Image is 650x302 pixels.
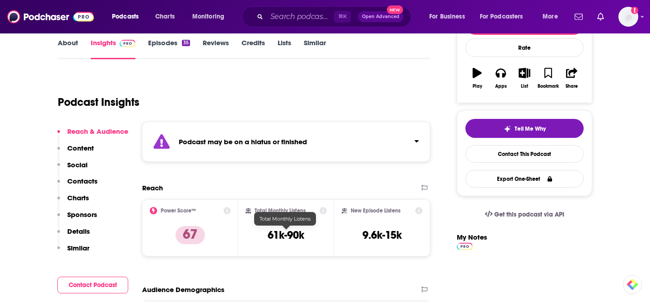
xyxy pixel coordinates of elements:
[182,40,190,46] div: 35
[142,184,163,192] h2: Reach
[67,210,97,219] p: Sponsors
[57,160,88,177] button: Social
[474,9,536,24] button: open menu
[155,10,175,23] span: Charts
[57,144,94,160] button: Content
[67,177,97,185] p: Contacts
[57,244,89,260] button: Similar
[67,144,94,152] p: Content
[571,9,586,24] a: Show notifications dropdown
[478,203,571,226] a: Get this podcast via API
[67,127,128,136] p: Reach & Audience
[255,208,306,214] h2: Total Monthly Listens
[203,38,229,59] a: Reviews
[57,177,97,193] button: Contacts
[465,170,584,188] button: Export One-Sheet
[120,40,135,47] img: Podchaser Pro
[148,38,190,59] a: Episodes35
[480,10,523,23] span: For Podcasters
[334,11,351,23] span: ⌘ K
[57,193,89,210] button: Charts
[618,7,638,27] span: Logged in as zhopson
[57,277,128,293] button: Contact Podcast
[538,84,559,89] div: Bookmark
[267,9,334,24] input: Search podcasts, credits, & more...
[351,208,400,214] h2: New Episode Listens
[304,38,326,59] a: Similar
[504,125,511,132] img: tell me why sparkle
[268,228,304,242] h3: 61k-90k
[67,227,90,236] p: Details
[112,10,139,23] span: Podcasts
[161,208,196,214] h2: Power Score™
[594,9,608,24] a: Show notifications dropdown
[494,211,564,218] span: Get this podcast via API
[7,8,94,25] img: Podchaser - Follow, Share and Rate Podcasts
[536,9,569,24] button: open menu
[543,10,558,23] span: More
[465,119,584,138] button: tell me why sparkleTell Me Why
[423,9,476,24] button: open menu
[58,38,78,59] a: About
[57,227,90,244] button: Details
[186,9,236,24] button: open menu
[429,10,465,23] span: For Business
[618,7,638,27] button: Show profile menu
[67,160,88,169] p: Social
[489,62,512,94] button: Apps
[560,62,584,94] button: Share
[362,228,402,242] h3: 9.6k-15k
[536,62,560,94] button: Bookmark
[179,137,307,146] strong: Podcast may be on a hiatus or finished
[192,10,224,23] span: Monitoring
[67,244,89,252] p: Similar
[618,7,638,27] img: User Profile
[457,233,487,249] label: My Notes
[465,38,584,57] div: Rate
[278,38,291,59] a: Lists
[142,285,224,294] h2: Audience Demographics
[241,38,265,59] a: Credits
[57,210,97,227] button: Sponsors
[358,11,404,22] button: Open AdvancedNew
[260,216,311,222] span: Total Monthly Listens
[91,38,135,59] a: InsightsPodchaser Pro
[465,62,489,94] button: Play
[251,6,420,27] div: Search podcasts, credits, & more...
[176,226,205,244] p: 67
[142,122,430,162] section: Click to expand status details
[57,127,128,144] button: Reach & Audience
[387,5,403,14] span: New
[566,84,578,89] div: Share
[631,7,638,14] svg: Add a profile image
[362,14,399,19] span: Open Advanced
[495,84,507,89] div: Apps
[521,84,528,89] div: List
[457,241,473,250] a: Pro website
[457,243,473,250] img: Podchaser Pro
[106,9,150,24] button: open menu
[67,193,89,202] p: Charts
[473,84,482,89] div: Play
[515,125,546,132] span: Tell Me Why
[149,9,180,24] a: Charts
[513,62,536,94] button: List
[58,95,139,109] h1: Podcast Insights
[465,145,584,163] a: Contact This Podcast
